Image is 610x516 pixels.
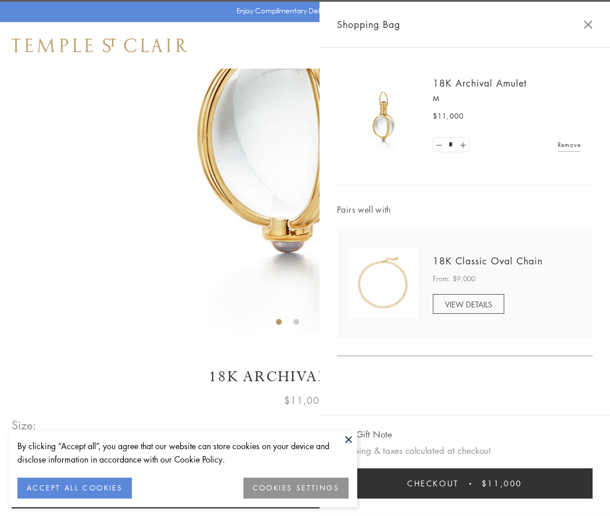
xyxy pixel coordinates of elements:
[433,110,464,122] span: $11,000
[337,443,593,458] p: Shipping & taxes calculated at checkout
[17,439,349,466] div: By clicking “Accept all”, you agree that our website can store cookies on your device and disclos...
[243,478,349,499] button: COOKIES SETTINGS
[337,468,593,499] button: Checkout $11,000
[17,478,132,499] button: ACCEPT ALL COOKIES
[584,20,593,29] button: Close Shopping Bag
[433,255,543,267] a: 18K Classic Oval Chain
[445,299,492,310] span: VIEW DETAILS
[349,248,418,318] img: N88865-OV18
[12,38,187,52] img: Temple St. Clair
[12,367,598,387] h1: 18K Archival Amulet
[482,477,522,490] span: $11,000
[433,138,445,152] a: Set quantity to 0
[349,81,418,151] img: 18K Archival Amulet
[558,138,581,151] a: Remove
[433,294,504,314] a: VIEW DETAILS
[337,17,400,32] span: Shopping Bag
[337,203,593,216] span: Pairs well with
[433,77,527,89] a: 18K Archival Amulet
[337,427,392,442] button: Add Gift Note
[457,138,468,152] a: Set quantity to 2
[284,393,326,408] span: $11,000
[407,477,459,490] span: Checkout
[12,415,37,435] span: Size:
[433,273,475,285] span: From: $9,000
[433,93,581,105] p: M
[236,5,368,17] p: Enjoy Complimentary Delivery & Returns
